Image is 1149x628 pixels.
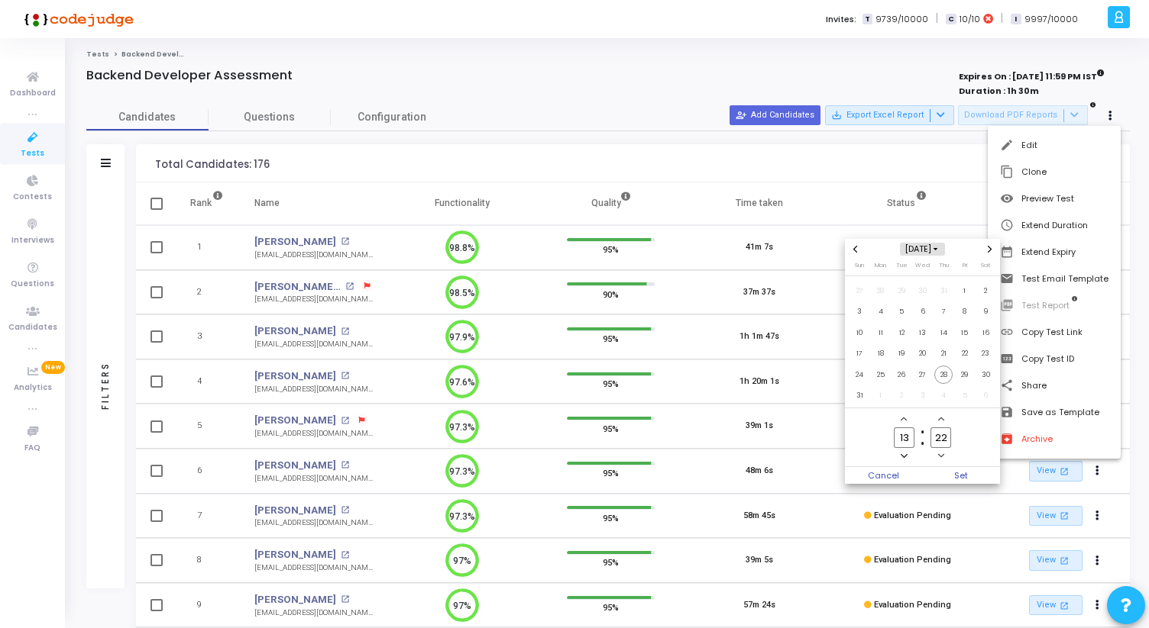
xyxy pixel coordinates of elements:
button: Minus a hour [898,449,911,462]
span: 13 [913,324,932,343]
span: 26 [892,366,911,385]
span: 31 [850,386,869,405]
span: Fri [963,261,967,269]
th: Saturday [975,260,996,275]
span: 31 [934,282,953,301]
td: July 29, 2025 [891,280,912,301]
td: August 20, 2025 [912,343,934,365]
td: August 12, 2025 [891,322,912,343]
span: 18 [871,344,890,363]
td: August 30, 2025 [975,364,996,385]
span: 29 [955,366,974,385]
span: 25 [871,366,890,385]
td: August 1, 2025 [954,280,976,301]
span: 16 [976,324,995,343]
span: 5 [892,302,911,321]
th: Thursday [933,260,954,275]
span: 3 [850,302,869,321]
td: August 21, 2025 [933,343,954,365]
span: 29 [892,282,911,301]
span: 2 [892,386,911,405]
th: Wednesday [912,260,934,275]
span: 23 [976,344,995,363]
td: August 5, 2025 [891,301,912,323]
td: August 13, 2025 [912,322,934,343]
span: 17 [850,344,869,363]
td: August 16, 2025 [975,322,996,343]
td: August 27, 2025 [912,364,934,385]
span: 30 [976,366,995,385]
td: August 23, 2025 [975,343,996,365]
span: 14 [934,324,953,343]
span: 7 [934,302,953,321]
span: Sun [855,261,864,269]
span: 27 [850,282,869,301]
td: August 31, 2025 [849,385,870,407]
span: 20 [913,344,932,363]
span: 2 [976,282,995,301]
td: August 19, 2025 [891,343,912,365]
span: 28 [934,366,953,385]
td: July 28, 2025 [870,280,892,301]
button: Choose month and year [900,243,945,256]
td: August 2, 2025 [975,280,996,301]
span: Wed [915,261,930,269]
button: Add a minute [934,413,947,426]
th: Friday [954,260,976,275]
span: 4 [934,386,953,405]
td: September 4, 2025 [933,385,954,407]
span: Mon [875,261,886,269]
span: 24 [850,366,869,385]
td: August 26, 2025 [891,364,912,385]
span: 10 [850,324,869,343]
td: August 10, 2025 [849,322,870,343]
td: July 27, 2025 [849,280,870,301]
td: August 9, 2025 [975,301,996,323]
span: Sat [981,261,990,269]
td: September 5, 2025 [954,385,976,407]
button: Set [923,467,1001,484]
span: 8 [955,302,974,321]
button: Next month [983,243,996,256]
button: Minus a minute [934,449,947,462]
span: 28 [871,282,890,301]
td: August 3, 2025 [849,301,870,323]
span: Thu [939,261,949,269]
td: August 11, 2025 [870,322,892,343]
span: 3 [913,386,932,405]
td: August 7, 2025 [933,301,954,323]
span: 5 [955,386,974,405]
td: August 29, 2025 [954,364,976,385]
span: 6 [913,302,932,321]
span: 30 [913,282,932,301]
span: 21 [934,344,953,363]
th: Tuesday [891,260,912,275]
td: September 6, 2025 [975,385,996,407]
span: 9 [976,302,995,321]
span: 15 [955,324,974,343]
td: August 8, 2025 [954,301,976,323]
span: Cancel [845,467,923,484]
td: August 18, 2025 [870,343,892,365]
td: August 17, 2025 [849,343,870,365]
td: August 6, 2025 [912,301,934,323]
span: 1 [871,386,890,405]
span: 6 [976,386,995,405]
span: 4 [871,302,890,321]
span: 11 [871,324,890,343]
td: July 31, 2025 [933,280,954,301]
td: August 4, 2025 [870,301,892,323]
span: 12 [892,324,911,343]
td: August 22, 2025 [954,343,976,365]
td: August 24, 2025 [849,364,870,385]
span: 1 [955,282,974,301]
span: Tue [896,261,908,269]
td: August 25, 2025 [870,364,892,385]
span: 27 [913,366,932,385]
td: July 30, 2025 [912,280,934,301]
td: August 28, 2025 [933,364,954,385]
span: 19 [892,344,911,363]
th: Monday [870,260,892,275]
td: September 2, 2025 [891,385,912,407]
